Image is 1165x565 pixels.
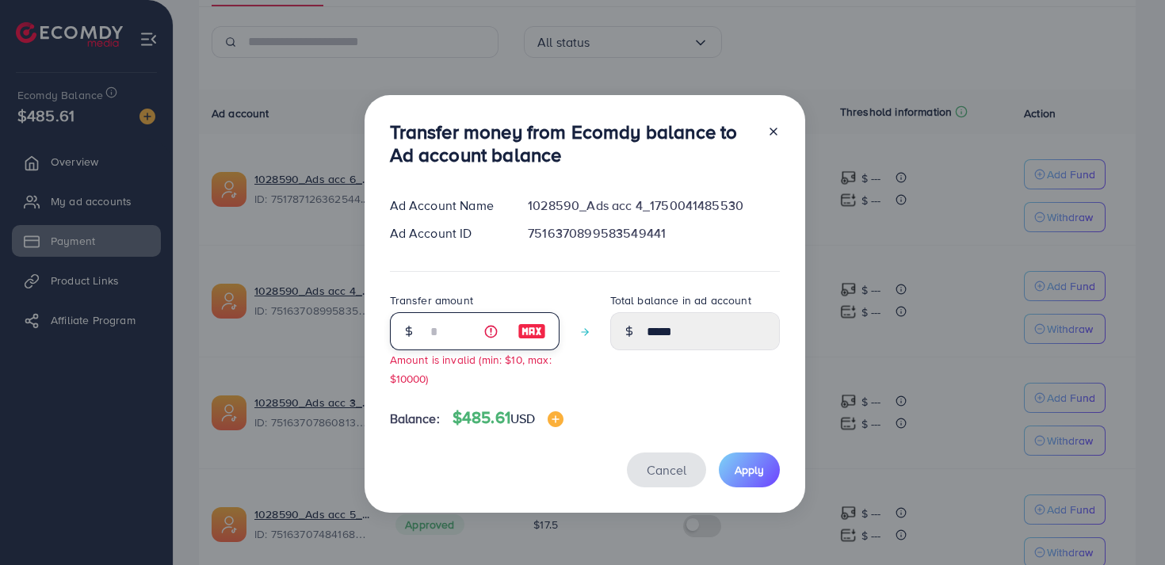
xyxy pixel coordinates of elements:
h4: $485.61 [453,408,564,428]
span: Balance: [390,410,440,428]
span: Cancel [647,461,686,479]
div: 7516370899583549441 [515,224,792,242]
small: Amount is invalid (min: $10, max: $10000) [390,352,552,385]
img: image [518,322,546,341]
button: Cancel [627,452,706,487]
div: Ad Account ID [377,224,516,242]
span: USD [510,410,535,427]
button: Apply [719,452,780,487]
span: Apply [735,462,764,478]
div: 1028590_Ads acc 4_1750041485530 [515,197,792,215]
img: image [548,411,563,427]
iframe: Chat [1098,494,1153,553]
h3: Transfer money from Ecomdy balance to Ad account balance [390,120,754,166]
label: Total balance in ad account [610,292,751,308]
label: Transfer amount [390,292,473,308]
div: Ad Account Name [377,197,516,215]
